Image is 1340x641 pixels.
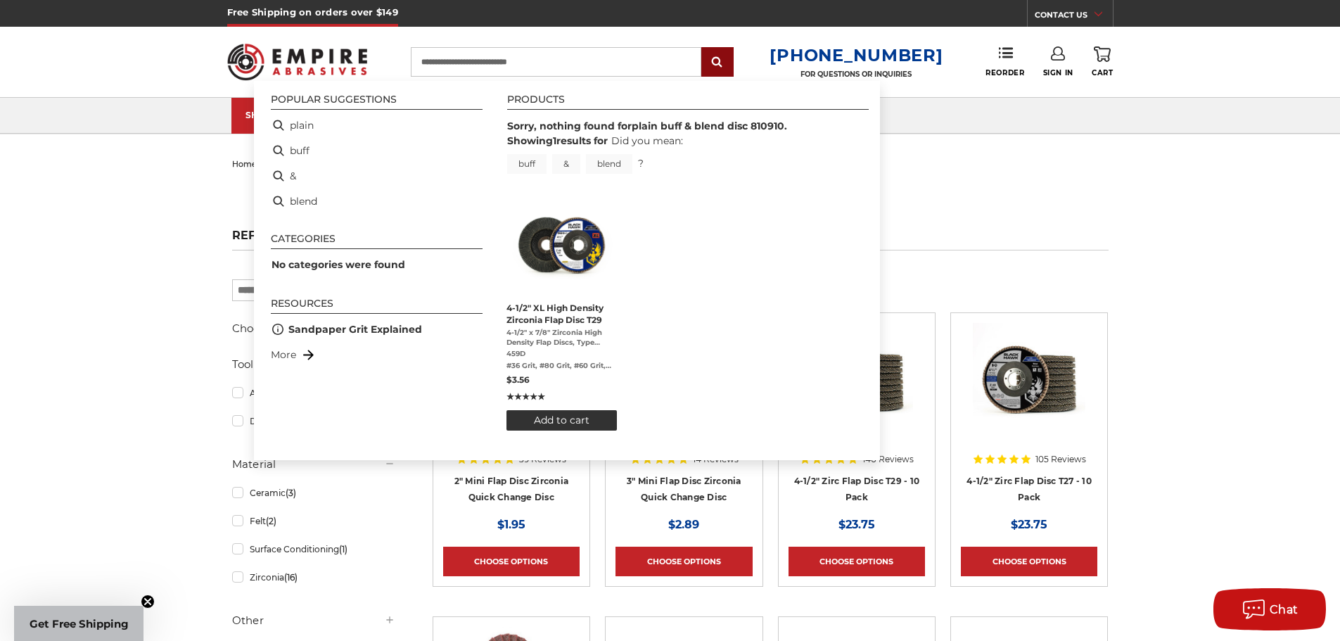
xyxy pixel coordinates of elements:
[271,298,483,314] li: Resources
[507,94,869,110] li: Products
[507,154,547,174] a: buff
[232,381,395,405] a: Angle Grinder
[553,134,556,147] b: 1
[265,189,488,214] li: blend
[1092,68,1113,77] span: Cart
[615,547,752,576] a: Choose Options
[627,476,741,502] a: 3" Mini Flap Disc Zirconia Quick Change Disc
[973,323,1085,436] img: Black Hawk 4-1/2" x 7/8" Flap Disc Type 27 - 10 Pack
[284,572,298,583] span: (16)
[266,516,276,526] span: (2)
[232,565,395,590] a: Zirconia
[501,188,623,436] li: 4-1/2" XL High Density Zirconia Flap Disc T29
[838,518,875,531] span: $23.75
[1043,68,1073,77] span: Sign In
[232,456,395,473] h5: Material
[232,409,395,433] a: Die Grinder
[985,46,1024,77] a: Reorder
[668,518,699,531] span: $2.89
[506,193,617,431] a: 4-1/2" XL High Density Zirconia Flap Disc T29
[232,481,395,505] a: Ceramic
[507,120,787,132] span: Sorry, nothing found for .
[985,68,1024,77] span: Reorder
[632,120,784,132] b: plain buff & blend disc 810910
[288,322,422,337] a: Sandpaper Grit Explained
[227,34,368,89] img: Empire Abrasives
[1213,588,1326,630] button: Chat
[770,45,943,65] a: [PHONE_NUMBER]
[961,323,1097,459] a: Black Hawk 4-1/2" x 7/8" Flap Disc Type 27 - 10 Pack
[1035,7,1113,27] a: CONTACT US
[14,606,143,641] div: Get Free ShippingClose teaser
[506,328,617,348] span: 4-1/2" x 7/8" Zirconia High Density Flap Discs, Type 29(SOLD INDIVIDUALLY) 4-1/2" Extra Thick Hig...
[506,349,617,359] span: 459D
[961,547,1097,576] a: Choose Options
[966,476,1092,502] a: 4-1/2" Zirc Flap Disc T27 - 10 Pack
[1270,603,1298,616] span: Chat
[862,455,914,464] span: 140 Reviews
[265,163,488,189] li: &
[339,544,347,554] span: (1)
[506,302,617,326] span: 4-1/2" XL High Density Zirconia Flap Disc T29
[245,110,358,120] div: SHOP CATEGORIES
[232,537,395,561] a: Surface Conditioning
[272,258,405,271] span: No categories were found
[232,229,395,250] h5: Refine by
[265,113,488,138] li: plain
[443,547,580,576] a: Choose Options
[232,356,395,373] h5: Tool Used On
[794,476,920,502] a: 4-1/2" Zirc Flap Disc T29 - 10 Pack
[519,455,566,464] span: 39 Reviews
[232,320,395,337] h5: Choose Your Grit
[30,617,129,630] span: Get Free Shipping
[286,488,296,498] span: (3)
[265,317,488,342] li: Sandpaper Grit Explained
[454,476,569,502] a: 2" Mini Flap Disc Zirconia Quick Change Disc
[506,374,530,385] span: $3.56
[1092,46,1113,77] a: Cart
[507,134,608,147] span: Showing results for
[506,361,617,371] span: #36 Grit, #80 Grit, #60 Grit, #40 Grit, #120 Grit
[254,81,880,460] div: Instant Search Results
[232,509,395,533] a: Felt
[789,547,925,576] a: Choose Options
[703,49,732,77] input: Submit
[586,154,632,174] a: blend
[693,455,739,464] span: 14 Reviews
[265,342,488,367] li: More
[232,612,395,629] h5: Other
[506,391,545,403] span: ★★★★★
[506,410,617,431] button: Add to cart
[507,134,683,170] div: Did you mean: ?
[265,138,488,163] li: buff
[497,518,525,531] span: $1.95
[232,159,257,169] a: home
[1035,455,1086,464] span: 105 Reviews
[770,70,943,79] p: FOR QUESTIONS OR INQUIRIES
[1011,518,1047,531] span: $23.75
[271,94,483,110] li: Popular suggestions
[552,154,580,174] a: &
[141,595,155,609] button: Close teaser
[271,234,483,249] li: Categories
